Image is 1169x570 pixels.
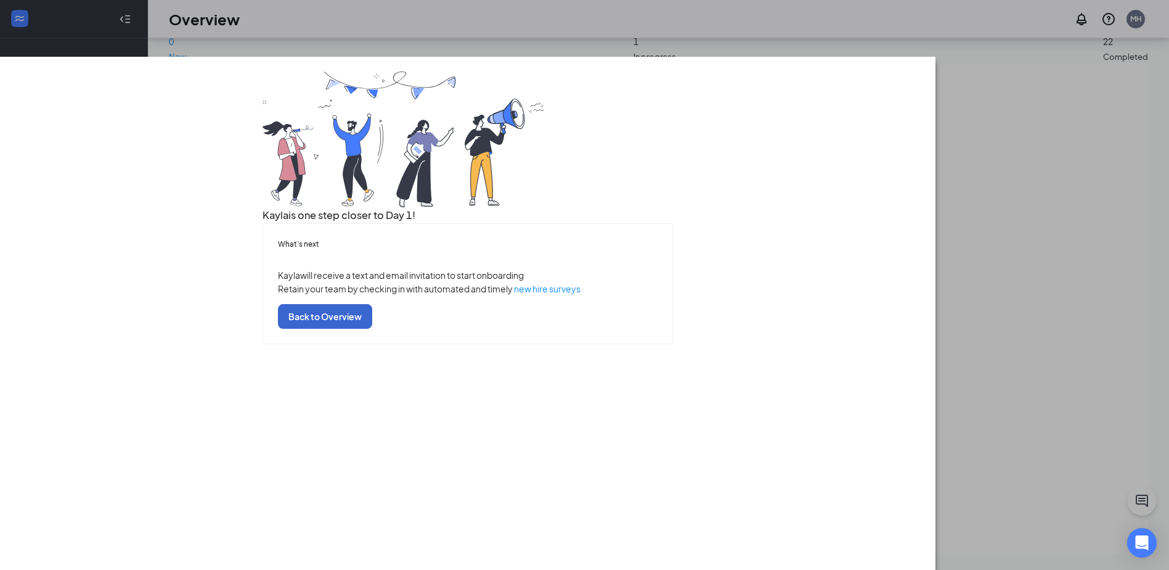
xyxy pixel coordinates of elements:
[514,283,580,294] a: new hire surveys
[263,207,673,223] h3: Kayla is one step closer to Day 1!
[278,304,372,329] button: Back to Overview
[278,268,658,282] p: Kayla will receive a text and email invitation to start onboarding
[1127,528,1157,558] div: Open Intercom Messenger
[263,72,546,207] img: you are all set
[278,239,658,250] h5: What’s next
[278,282,658,295] p: Retain your team by checking in with automated and timely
